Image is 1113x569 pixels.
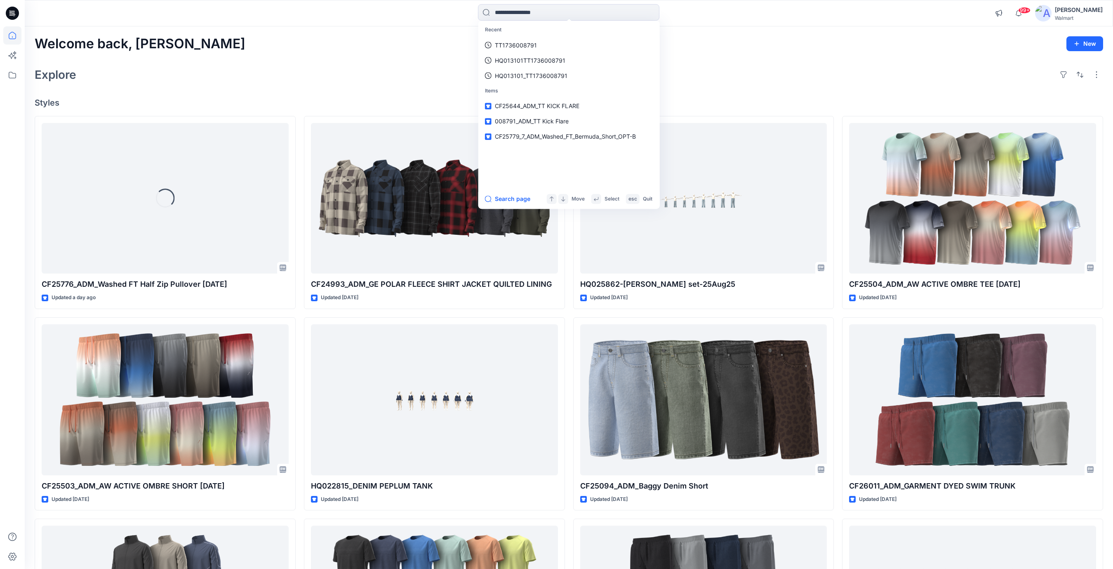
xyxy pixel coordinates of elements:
[1066,36,1103,51] button: New
[590,495,628,504] p: Updated [DATE]
[849,324,1096,475] a: CF26011_ADM_GARMENT DYED SWIM TRUNK
[495,41,537,50] p: TT1736008791
[580,123,827,274] a: HQ025862-BAGGY DENIM JEAN-Size set-25Aug25
[42,279,289,290] p: CF25776_ADM_Washed FT Half Zip Pullover [DATE]
[485,194,530,204] button: Search page
[495,133,636,140] span: CF25779_7_ADM_Washed_FT_Bermuda_Short_OPT-B
[628,195,637,203] p: esc
[480,113,658,129] a: 008791_ADM_TT Kick Flare
[311,279,558,290] p: CF24993_ADM_GE POLAR FLEECE SHIRT JACKET QUILTED LINING
[480,22,658,38] p: Recent
[495,102,579,109] span: CF25644_ADM_TT KICK FLARE
[849,123,1096,274] a: CF25504_ADM_AW ACTIVE OMBRE TEE 23MAY25
[590,293,628,302] p: Updated [DATE]
[1055,15,1103,21] div: Walmart
[605,195,619,203] p: Select
[35,36,245,52] h2: Welcome back, [PERSON_NAME]
[643,195,652,203] p: Quit
[35,68,76,81] h2: Explore
[480,68,658,83] a: HQ013101_TT1736008791
[1035,5,1052,21] img: avatar
[480,129,658,144] a: CF25779_7_ADM_Washed_FT_Bermuda_Short_OPT-B
[495,118,569,125] span: 008791_ADM_TT Kick Flare
[859,495,897,504] p: Updated [DATE]
[580,480,827,492] p: CF25094_ADM_Baggy Denim Short
[572,195,585,203] p: Move
[42,324,289,475] a: CF25503_ADM_AW ACTIVE OMBRE SHORT 23MAY25
[480,38,658,53] a: TT1736008791
[35,98,1103,108] h4: Styles
[580,324,827,475] a: CF25094_ADM_Baggy Denim Short
[311,324,558,475] a: HQ022815_DENIM PEPLUM TANK
[849,480,1096,492] p: CF26011_ADM_GARMENT DYED SWIM TRUNK
[1018,7,1031,14] span: 99+
[480,98,658,113] a: CF25644_ADM_TT KICK FLARE
[321,495,358,504] p: Updated [DATE]
[849,279,1096,290] p: CF25504_ADM_AW ACTIVE OMBRE TEE [DATE]
[480,83,658,99] p: Items
[42,480,289,492] p: CF25503_ADM_AW ACTIVE OMBRE SHORT [DATE]
[480,53,658,68] a: HQ013101TT1736008791
[580,279,827,290] p: HQ025862-[PERSON_NAME] set-25Aug25
[1055,5,1103,15] div: [PERSON_NAME]
[321,293,358,302] p: Updated [DATE]
[495,56,565,65] p: HQ013101TT1736008791
[52,293,96,302] p: Updated a day ago
[495,71,567,80] p: HQ013101_TT1736008791
[311,123,558,274] a: CF24993_ADM_GE POLAR FLEECE SHIRT JACKET QUILTED LINING
[859,293,897,302] p: Updated [DATE]
[311,480,558,492] p: HQ022815_DENIM PEPLUM TANK
[52,495,89,504] p: Updated [DATE]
